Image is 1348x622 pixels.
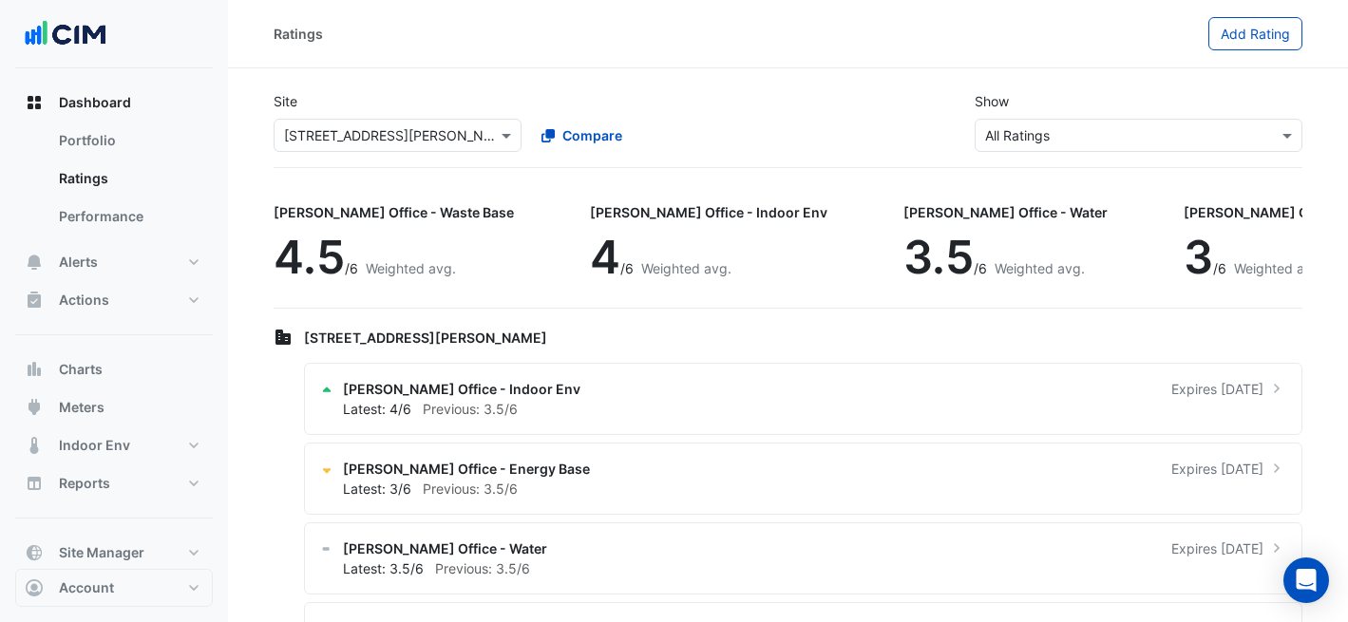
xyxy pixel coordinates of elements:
span: [PERSON_NAME] Office - Water [343,538,547,558]
a: Ratings [44,160,213,198]
app-icon: Alerts [25,253,44,272]
app-icon: Dashboard [25,93,44,112]
app-icon: Meters [25,398,44,417]
span: Weighted avg. [641,260,731,276]
span: 3 [1184,229,1213,285]
span: Charts [59,360,103,379]
span: Weighted avg. [1234,260,1324,276]
button: Alerts [15,243,213,281]
span: Expires [DATE] [1171,538,1263,558]
button: Meters [15,388,213,426]
span: 4 [590,229,620,285]
span: [PERSON_NAME] Office - Indoor Env [343,379,580,399]
span: Indoor Env [59,436,130,455]
span: Weighted avg. [366,260,456,276]
span: Weighted avg. [995,260,1085,276]
button: Site Manager [15,534,213,572]
span: /6 [345,260,358,276]
span: Latest: 3/6 [343,481,411,497]
span: [PERSON_NAME] Office - Energy Base [343,459,590,479]
span: Actions [59,291,109,310]
div: [PERSON_NAME] Office - Water [903,202,1108,222]
button: Actions [15,281,213,319]
span: 4.5 [274,229,345,285]
app-icon: Reports [25,474,44,493]
button: Compare [529,119,635,152]
app-icon: Site Manager [25,543,44,562]
span: Alerts [59,253,98,272]
span: Meters [59,398,104,417]
button: Dashboard [15,84,213,122]
span: Add Rating [1221,26,1290,42]
span: /6 [620,260,634,276]
a: Performance [44,198,213,236]
span: Previous: 3.5/6 [423,481,518,497]
span: Expires [DATE] [1171,379,1263,399]
button: Add Rating [1208,17,1302,50]
div: [PERSON_NAME] Office - Waste Base [274,202,514,222]
span: Previous: 3.5/6 [423,401,518,417]
span: Dashboard [59,93,131,112]
div: Ratings [274,24,323,44]
span: Previous: 3.5/6 [435,560,530,576]
span: [STREET_ADDRESS][PERSON_NAME] [304,330,547,346]
span: Site Manager [59,543,144,562]
label: Show [975,91,1009,111]
span: Account [59,578,114,597]
span: Compare [562,125,622,145]
app-icon: Indoor Env [25,436,44,455]
span: /6 [974,260,987,276]
span: 3.5 [903,229,974,285]
app-icon: Charts [25,360,44,379]
span: Latest: 3.5/6 [343,560,424,576]
button: Indoor Env [15,426,213,464]
div: Dashboard [15,122,213,243]
a: Portfolio [44,122,213,160]
div: Open Intercom Messenger [1283,557,1329,603]
span: /6 [1213,260,1226,276]
span: Expires [DATE] [1171,459,1263,479]
app-icon: Actions [25,291,44,310]
img: Company Logo [23,15,108,53]
span: Reports [59,474,110,493]
div: [PERSON_NAME] Office - Indoor Env [590,202,827,222]
button: Reports [15,464,213,502]
button: Charts [15,350,213,388]
span: Latest: 4/6 [343,401,411,417]
button: Account [15,569,213,607]
label: Site [274,91,297,111]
